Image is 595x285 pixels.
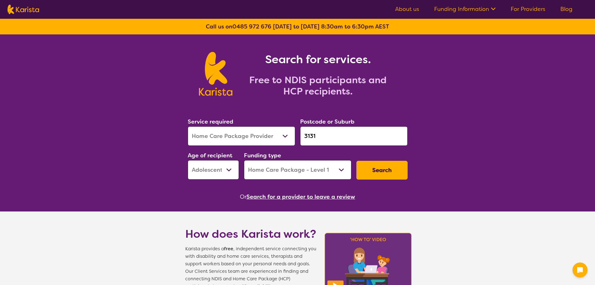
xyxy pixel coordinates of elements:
h1: How does Karista work? [185,226,316,242]
button: Search for a provider to leave a review [246,192,355,201]
h2: Free to NDIS participants and HCP recipients. [240,74,396,97]
img: Karista logo [199,52,232,96]
a: Blog [560,5,573,13]
h1: Search for services. [240,52,396,67]
span: Or [240,192,246,201]
a: 0485 972 676 [232,23,271,30]
a: For Providers [511,5,545,13]
label: Postcode or Suburb [300,118,355,125]
img: Karista logo [7,5,39,14]
button: Search [356,161,408,180]
label: Age of recipient [188,152,232,159]
a: About us [395,5,419,13]
b: Call us on [DATE] to [DATE] 8:30am to 6:30pm AEST [206,23,389,30]
label: Service required [188,118,233,125]
a: Funding Information [434,5,496,13]
b: free [224,246,233,252]
label: Funding type [244,152,281,159]
input: Type [300,126,408,146]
